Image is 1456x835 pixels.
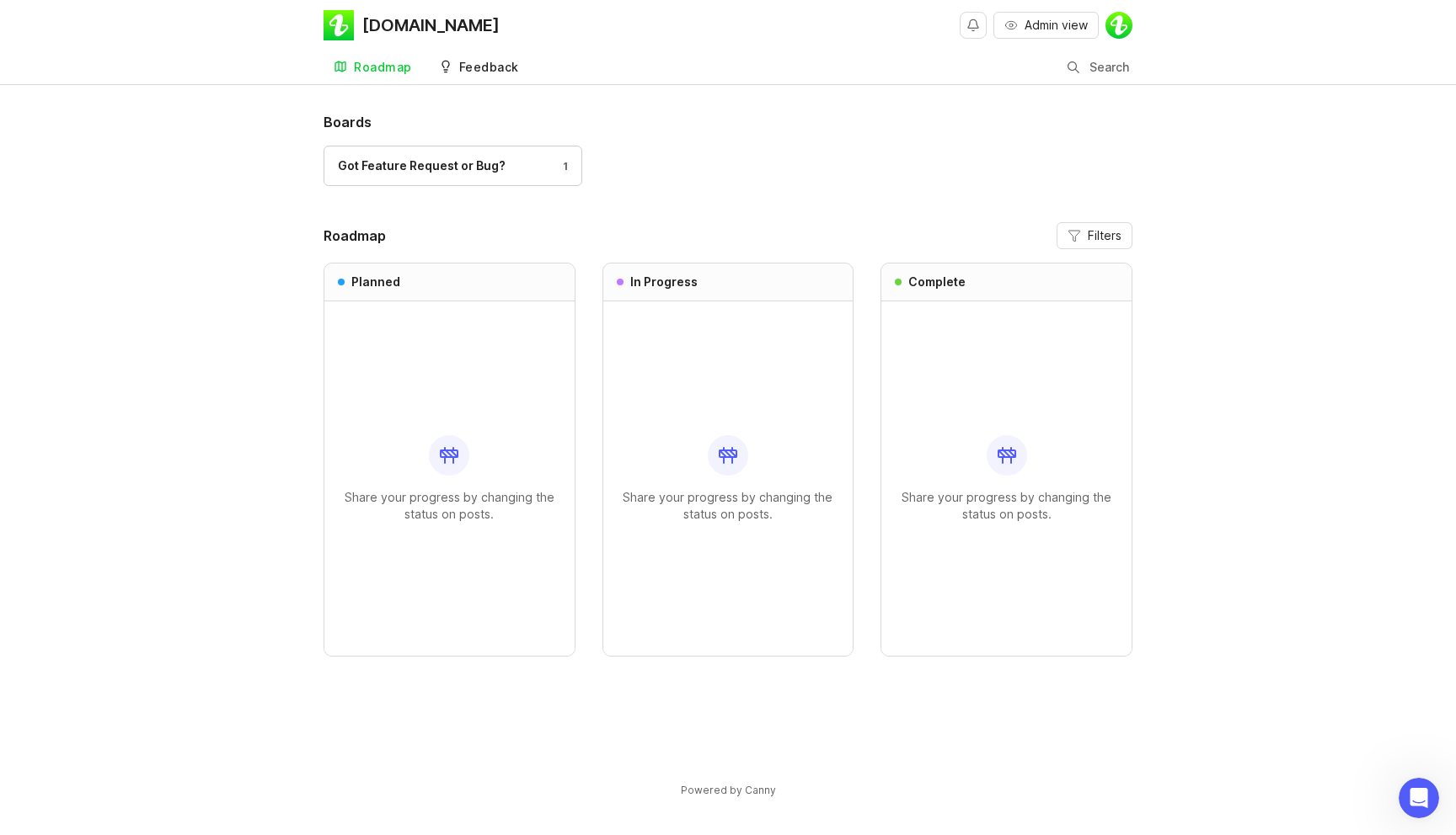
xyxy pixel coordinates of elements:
[1088,227,1121,244] span: Filters
[35,343,282,361] div: Setting up a single sign-on (SSO) redirect
[37,567,75,579] span: Home
[140,567,198,579] span: Messages
[265,27,298,61] img: Profile image for Jacques
[24,306,313,337] div: Autopilot
[908,274,966,290] h3: Complete
[554,159,569,173] div: 1
[960,12,987,39] button: Notifications
[324,10,354,40] img: Installer.com logo
[324,51,422,85] a: Roadmap
[24,495,313,526] a: Schedule a call with Canny Sales! 👋
[429,51,529,85] a: Feedback
[993,12,1099,39] button: Admin view
[1025,17,1088,34] span: Admin view
[35,502,282,519] div: Schedule a call with Canny Sales! 👋
[338,157,506,175] div: Got Feature Request or Bug?
[112,525,224,593] button: Messages
[630,274,698,290] h3: In Progress
[35,312,282,330] div: Autopilot
[895,489,1118,523] p: Share your progress by changing the status on posts.
[1057,222,1132,249] button: Filters
[35,242,136,260] span: Search for help
[1105,12,1132,39] img: Carl Andreas
[35,429,282,447] div: Ask a question
[324,226,386,246] h2: Roadmap
[34,32,55,59] img: logo
[678,780,779,800] a: Powered by Canny
[24,337,313,368] div: Setting up a single sign-on (SSO) redirect
[1399,778,1439,818] iframe: Intercom live chat
[351,274,400,290] h3: Planned
[362,17,500,34] div: [DOMAIN_NAME]
[354,61,412,73] div: Roadmap
[34,177,303,205] p: How can we help?
[17,415,320,479] div: Ask a questionAI Agent and team can help
[324,112,1132,132] h1: Boards
[324,146,582,186] a: Got Feature Request or Bug?1
[24,368,313,399] div: Salesforce integration
[35,447,282,465] div: AI Agent and team can help
[233,27,266,61] img: Profile image for Andrew
[338,489,561,523] p: Share your progress by changing the status on posts.
[225,525,337,593] button: Help
[24,274,313,306] div: Admin roles
[35,375,282,392] div: Salesforce integration
[34,120,303,177] p: Hi [PERSON_NAME]! 👋
[24,234,313,268] button: Search for help
[459,61,519,73] div: Feedback
[35,281,282,299] div: Admin roles
[267,567,294,579] span: Help
[617,489,840,523] p: Share your progress by changing the status on posts.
